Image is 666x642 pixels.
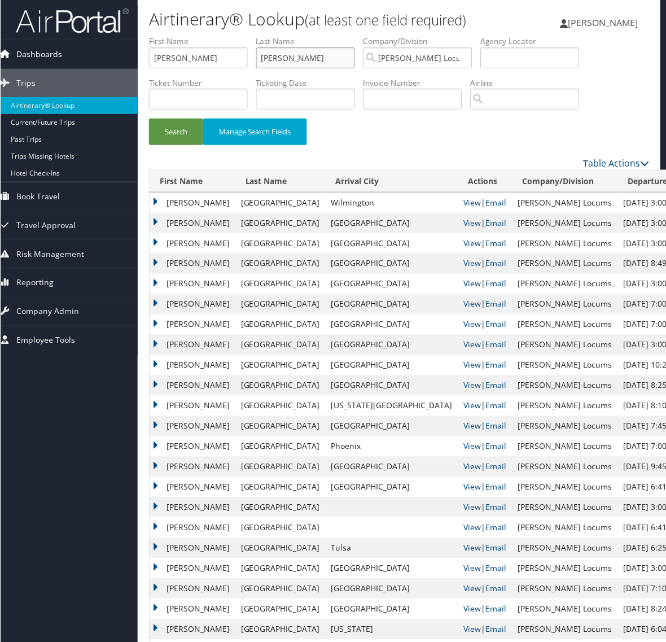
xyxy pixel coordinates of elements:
td: [GEOGRAPHIC_DATA] [325,355,458,375]
td: [PERSON_NAME] [149,396,235,416]
button: Search [148,119,203,145]
span: [PERSON_NAME] [568,16,638,29]
a: Email [485,258,506,269]
span: Trips [16,69,35,97]
td: [PERSON_NAME] Locums [512,558,617,579]
a: Email [485,563,506,574]
td: [PERSON_NAME] [149,355,235,375]
td: [GEOGRAPHIC_DATA] [325,315,458,335]
td: [PERSON_NAME] Locums [512,436,617,457]
td: [PERSON_NAME] [149,335,235,355]
td: | [458,355,512,375]
td: [PERSON_NAME] [149,315,235,335]
td: | [458,396,512,416]
td: [PERSON_NAME] Locums [512,518,617,538]
td: [PERSON_NAME] [149,436,235,457]
td: | [458,599,512,619]
td: [GEOGRAPHIC_DATA] [235,375,325,396]
label: Last Name [256,36,363,47]
a: Email [485,299,506,309]
td: [PERSON_NAME] [149,497,235,518]
td: [PERSON_NAME] [149,558,235,579]
a: View [463,380,481,391]
td: [PERSON_NAME] [149,599,235,619]
td: [PERSON_NAME] [149,538,235,558]
label: Ticketing Date [256,77,363,89]
a: View [463,604,481,614]
td: [PERSON_NAME] [149,579,235,599]
td: [GEOGRAPHIC_DATA] [325,599,458,619]
td: [GEOGRAPHIC_DATA] [235,558,325,579]
a: View [463,339,481,350]
td: [GEOGRAPHIC_DATA] [325,335,458,355]
td: [GEOGRAPHIC_DATA] [235,213,325,233]
td: [PERSON_NAME] Locums [512,457,617,477]
td: [GEOGRAPHIC_DATA] [235,416,325,436]
td: [US_STATE][GEOGRAPHIC_DATA] [325,396,458,416]
a: View [463,543,481,553]
td: | [458,477,512,497]
a: View [463,421,481,431]
a: Email [485,482,506,492]
a: Email [485,522,506,533]
a: View [463,278,481,289]
td: [PERSON_NAME] Locums [512,497,617,518]
td: [GEOGRAPHIC_DATA] [235,294,325,315]
td: [GEOGRAPHIC_DATA] [235,538,325,558]
td: [PERSON_NAME] [149,457,235,477]
a: Email [485,319,506,330]
a: View [463,217,481,228]
td: [PERSON_NAME] [149,619,235,640]
a: View [463,400,481,411]
img: airportal-logo.png [15,7,128,34]
td: [PERSON_NAME] [149,274,235,294]
span: Reporting [16,269,53,297]
td: [US_STATE] [325,619,458,640]
a: View [463,563,481,574]
a: Email [485,197,506,208]
a: View [463,319,481,330]
td: [GEOGRAPHIC_DATA] [235,254,325,274]
td: Phoenix [325,436,458,457]
td: [GEOGRAPHIC_DATA] [235,477,325,497]
span: Dashboards [16,40,62,68]
td: | [458,538,512,558]
td: [GEOGRAPHIC_DATA] [325,375,458,396]
td: [GEOGRAPHIC_DATA] [235,518,325,538]
a: View [463,522,481,533]
td: [PERSON_NAME] Locums [512,254,617,274]
a: View [463,441,481,452]
a: View [463,197,481,208]
td: [GEOGRAPHIC_DATA] [325,213,458,233]
td: Tulsa [325,538,458,558]
td: | [458,436,512,457]
a: Email [485,583,506,594]
th: Arrival City: activate to sort column ascending [325,171,458,193]
td: [PERSON_NAME] [149,193,235,213]
td: [GEOGRAPHIC_DATA] [235,233,325,254]
td: [PERSON_NAME] [149,518,235,538]
a: View [463,502,481,513]
td: [GEOGRAPHIC_DATA] [235,457,325,477]
small: (at least one field required) [305,11,466,29]
td: [PERSON_NAME] [149,254,235,274]
td: [GEOGRAPHIC_DATA] [325,477,458,497]
td: [GEOGRAPHIC_DATA] [235,193,325,213]
a: Email [485,543,506,553]
td: | [458,233,512,254]
a: Email [485,441,506,452]
td: [GEOGRAPHIC_DATA] [235,396,325,416]
label: Ticket Number [148,77,256,89]
td: [GEOGRAPHIC_DATA] [235,274,325,294]
td: | [458,315,512,335]
label: Airline [470,77,588,89]
td: [PERSON_NAME] Locums [512,233,617,254]
span: Company Admin [16,298,78,326]
td: [GEOGRAPHIC_DATA] [325,579,458,599]
td: [PERSON_NAME] Locums [512,579,617,599]
span: Risk Management [16,240,84,268]
a: View [463,238,481,248]
td: [PERSON_NAME] Locums [512,193,617,213]
h1: Airtinerary® Lookup [148,7,482,31]
th: Last Name: activate to sort column ascending [235,171,325,193]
